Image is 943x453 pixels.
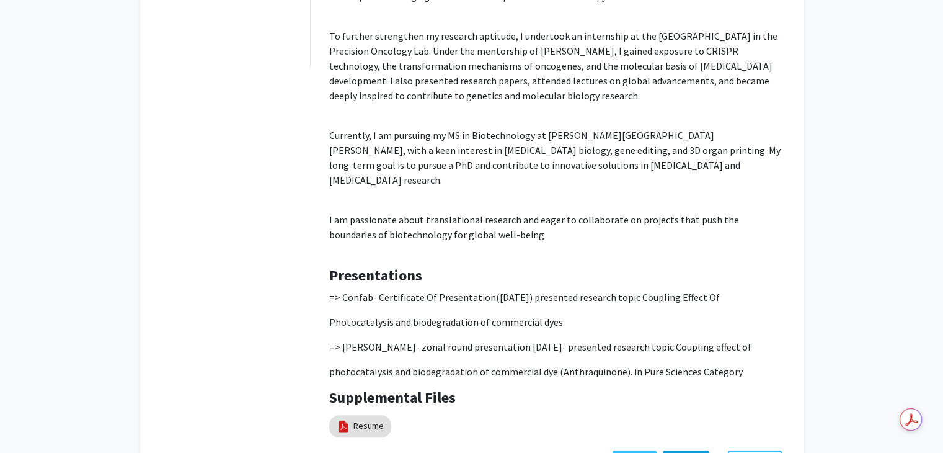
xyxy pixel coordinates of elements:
a: Resume [353,419,384,433]
p: To further strengthen my research aptitude, I undertook an internship at the [GEOGRAPHIC_DATA] in... [329,29,785,103]
p: photocatalysis and biodegradation of commercial dye (Anthraquinone). in Pure Sciences Category [329,364,785,379]
img: pdf_icon.png [337,419,350,433]
iframe: Chat [9,397,53,444]
h4: Supplemental Files [329,389,785,407]
p: => [PERSON_NAME]- zonal round presentation [DATE]- presented research topic Coupling effect of [329,339,785,354]
p: => Confab- Certificate Of Presentation([DATE]) presented research topic Coupling Effect Of [329,290,785,305]
p: Photocatalysis and biodegradation of commercial dyes [329,315,785,330]
p: I am passionate about translational research and eager to collaborate on projects that push the b... [329,212,785,257]
p: Currently, I am pursuing my MS in Biotechnology at [PERSON_NAME][GEOGRAPHIC_DATA][PERSON_NAME], w... [329,128,785,187]
b: Presentations [329,266,422,285]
